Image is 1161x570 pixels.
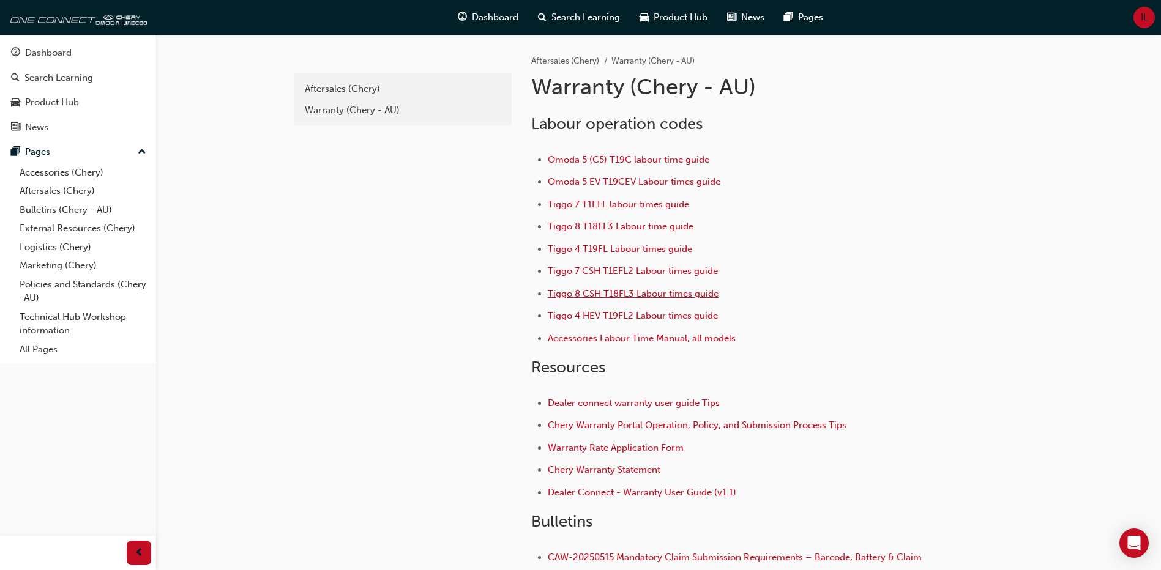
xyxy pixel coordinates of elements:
[774,5,833,30] a: pages-iconPages
[551,10,620,24] span: Search Learning
[25,95,79,109] div: Product Hub
[15,201,151,220] a: Bulletins (Chery - AU)
[548,310,718,321] a: Tiggo 4 HEV T19FL2 Labour times guide
[548,442,684,453] a: Warranty Rate Application Form
[15,308,151,340] a: Technical Hub Workshop information
[5,42,151,64] a: Dashboard
[24,71,93,85] div: Search Learning
[6,5,147,29] img: oneconnect
[15,238,151,257] a: Logistics (Chery)
[305,103,501,117] div: Warranty (Chery - AU)
[458,10,467,25] span: guage-icon
[548,176,720,187] a: Omoda 5 EV T19CEV Labour times guide
[784,10,793,25] span: pages-icon
[548,487,736,498] a: Dealer Connect - Warranty User Guide (v1.1)
[305,82,501,96] div: Aftersales (Chery)
[15,163,151,182] a: Accessories (Chery)
[798,10,823,24] span: Pages
[11,122,20,133] span: news-icon
[531,358,605,377] span: Resources
[448,5,528,30] a: guage-iconDashboard
[138,144,146,160] span: up-icon
[528,5,630,30] a: search-iconSearch Learning
[5,39,151,141] button: DashboardSearch LearningProduct HubNews
[15,256,151,275] a: Marketing (Chery)
[5,141,151,163] button: Pages
[538,10,547,25] span: search-icon
[11,73,20,84] span: search-icon
[548,420,846,431] a: Chery Warranty Portal Operation, Policy, and Submission Process Tips
[1141,10,1148,24] span: IL
[630,5,717,30] a: car-iconProduct Hub
[25,145,50,159] div: Pages
[299,78,507,100] a: Aftersales (Chery)
[531,56,599,66] a: Aftersales (Chery)
[25,46,72,60] div: Dashboard
[15,219,151,238] a: External Resources (Chery)
[654,10,707,24] span: Product Hub
[11,147,20,158] span: pages-icon
[717,5,774,30] a: news-iconNews
[548,288,719,299] a: Tiggo 8 CSH T18FL3 Labour times guide
[531,73,933,100] h1: Warranty (Chery - AU)
[5,116,151,139] a: News
[640,10,649,25] span: car-icon
[741,10,764,24] span: News
[531,114,703,133] span: Labour operation codes
[548,221,693,232] a: Tiggo 8 T18FL3 Labour time guide
[611,54,695,68] li: Warranty (Chery - AU)
[15,275,151,308] a: Policies and Standards (Chery -AU)
[548,199,689,210] a: Tiggo 7 T1EFL labour times guide
[135,546,144,561] span: prev-icon
[1119,528,1149,558] div: Open Intercom Messenger
[531,512,592,531] span: Bulletins
[548,243,692,254] a: Tiggo 4 T19FL Labour times guide
[548,464,660,475] a: Chery Warranty Statement
[299,100,507,121] a: Warranty (Chery - AU)
[25,120,48,135] div: News
[5,91,151,114] a: Product Hub
[11,97,20,108] span: car-icon
[472,10,518,24] span: Dashboard
[15,340,151,359] a: All Pages
[5,67,151,89] a: Search Learning
[548,154,709,165] a: Omoda 5 (C5) T19C labour time guide
[11,48,20,59] span: guage-icon
[548,333,736,344] a: Accessories Labour Time Manual, all models
[548,398,720,409] a: Dealer connect warranty user guide Tips
[727,10,736,25] span: news-icon
[15,182,151,201] a: Aftersales (Chery)
[1133,7,1155,28] button: IL
[548,265,718,276] a: Tiggo 7 CSH T1EFL2 Labour times guide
